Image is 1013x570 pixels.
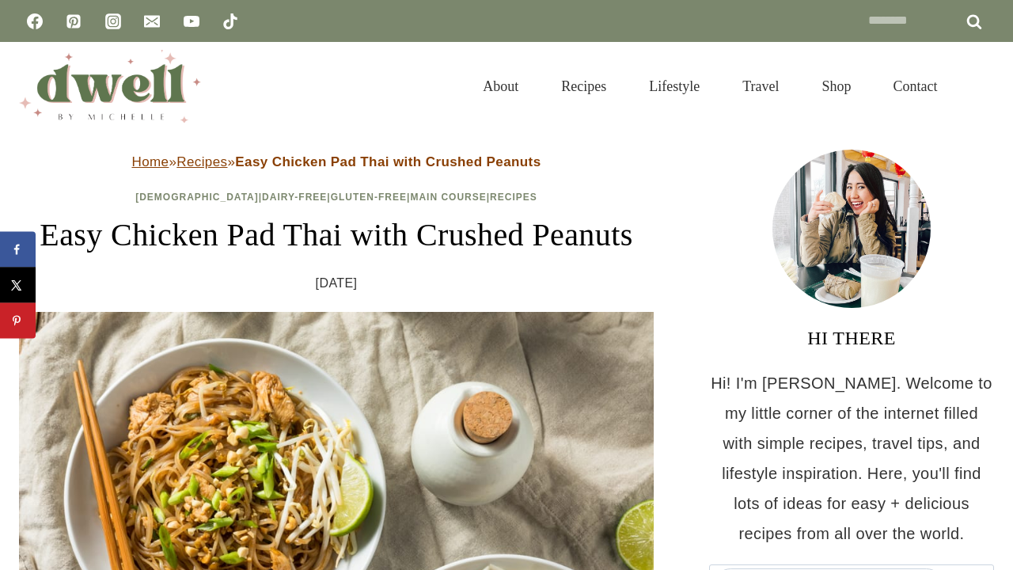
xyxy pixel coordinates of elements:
h1: Easy Chicken Pad Thai with Crushed Peanuts [19,211,654,259]
a: Main Course [410,192,486,203]
a: Lifestyle [628,59,721,114]
button: View Search Form [967,73,994,100]
img: DWELL by michelle [19,50,201,123]
a: Pinterest [58,6,89,37]
a: TikTok [214,6,246,37]
a: YouTube [176,6,207,37]
a: Email [136,6,168,37]
a: Home [131,154,169,169]
a: [DEMOGRAPHIC_DATA] [135,192,259,203]
a: Contact [872,59,959,114]
a: Facebook [19,6,51,37]
a: Instagram [97,6,129,37]
a: Shop [800,59,872,114]
a: Recipes [490,192,537,203]
nav: Primary Navigation [461,59,959,114]
strong: Easy Chicken Pad Thai with Crushed Peanuts [235,154,541,169]
p: Hi! I'm [PERSON_NAME]. Welcome to my little corner of the internet filled with simple recipes, tr... [709,368,994,549]
a: Travel [721,59,800,114]
a: Dairy-Free [262,192,327,203]
a: Recipes [540,59,628,114]
time: [DATE] [316,272,358,295]
h3: HI THERE [709,324,994,352]
span: » » [131,154,541,169]
span: | | | | [135,192,537,203]
a: Recipes [176,154,227,169]
a: Gluten-Free [331,192,407,203]
a: About [461,59,540,114]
